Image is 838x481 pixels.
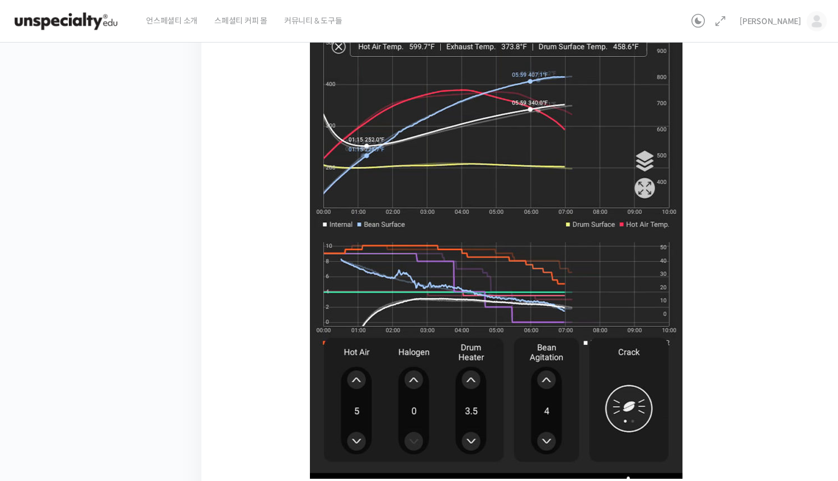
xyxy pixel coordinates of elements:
span: [PERSON_NAME] [740,16,801,26]
a: 설정 [144,355,215,383]
a: 홈 [3,355,74,383]
span: 홈 [35,372,42,381]
span: 대화 [102,372,116,381]
span: 설정 [173,372,186,381]
a: 대화 [74,355,144,383]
